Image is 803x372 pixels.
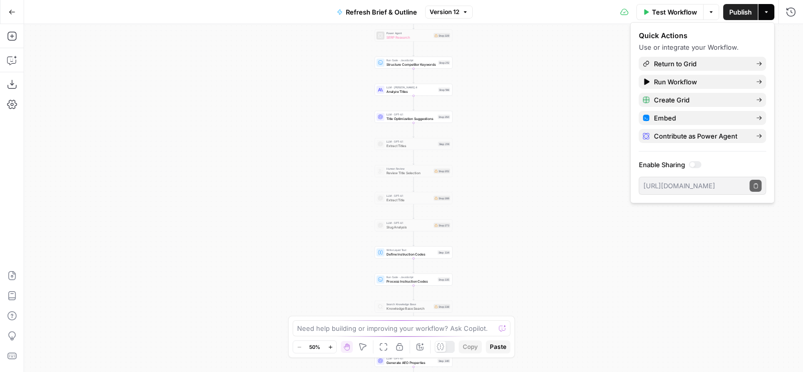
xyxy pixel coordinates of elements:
[386,143,436,148] span: Extract Titles
[413,177,415,191] g: Edge from step_202 to step_289
[375,84,453,96] div: LLM · [PERSON_NAME] 4Analyze TitlesStep 198
[386,360,436,365] span: Generate AEO Properties
[434,196,450,201] div: Step 289
[386,306,432,311] span: Knowledge Base Search
[375,246,453,259] div: Write Liquid TextDefine Instruction CodesStep 334
[386,170,432,175] span: Review Title Selection
[386,194,432,198] span: LLM · GPT-4.1
[413,95,415,110] g: Edge from step_198 to step_350
[434,33,450,38] div: Step 329
[438,114,450,119] div: Step 350
[438,87,450,92] div: Step 198
[375,192,453,204] div: LLM · GPT-4.1Extract TitleStep 289
[459,340,482,353] button: Copy
[413,41,415,56] g: Edge from step_329 to step_212
[375,301,453,313] div: Search Knowledge BaseKnowledge Base SearchStep 338
[386,302,432,306] span: Search Knowledge Base
[386,58,436,62] span: Run Code · JavaScript
[386,35,432,40] span: SERP Research
[654,77,748,87] span: Run Workflow
[386,116,436,121] span: Title Optimization Suggestions
[639,43,739,51] span: Use or integrate your Workflow.
[375,219,453,231] div: LLM · GPT-4.1Slug AnalysisStep 273
[413,258,415,273] g: Edge from step_334 to step_335
[438,142,451,146] div: Step 214
[434,169,450,174] div: Step 202
[636,4,703,20] button: Test Workflow
[654,59,748,69] span: Return to Grid
[413,122,415,137] g: Edge from step_350 to step_214
[654,131,748,141] span: Contribute as Power Agent
[639,31,766,41] div: Quick Actions
[413,150,415,164] g: Edge from step_214 to step_202
[652,7,697,17] span: Test Workflow
[386,221,432,225] span: LLM · GPT-4.1
[375,355,453,367] div: LLM · GPT-4.1Generate AEO PropertiesStep 340
[331,4,423,20] button: Refresh Brief & Outline
[413,14,415,29] g: Edge from step_348 to step_329
[413,231,415,245] g: Edge from step_273 to step_334
[386,112,436,116] span: LLM · GPT-4.1
[463,342,478,351] span: Copy
[413,68,415,83] g: Edge from step_212 to step_198
[434,304,450,309] div: Step 338
[375,57,453,69] div: Run Code · JavaScriptStructure Competitor KeywordsStep 212
[386,31,432,35] span: Power Agent
[413,204,415,218] g: Edge from step_289 to step_273
[386,279,436,284] span: Process Instruction Codes
[375,274,453,286] div: Run Code · JavaScriptProcess Instruction CodesStep 335
[438,358,451,363] div: Step 340
[346,7,417,17] span: Refresh Brief & Outline
[375,30,453,42] div: Power AgentSERP ResearchStep 329
[654,113,748,123] span: Embed
[490,342,506,351] span: Paste
[723,4,758,20] button: Publish
[438,277,450,282] div: Step 335
[434,223,450,228] div: Step 273
[386,224,432,229] span: Slug Analysis
[430,8,459,17] span: Version 12
[386,356,436,360] span: LLM · GPT-4.1
[386,248,436,252] span: Write Liquid Text
[654,95,748,105] span: Create Grid
[425,6,473,19] button: Version 12
[486,340,510,353] button: Paste
[639,160,766,170] label: Enable Sharing
[375,111,453,123] div: LLM · GPT-4.1Title Optimization SuggestionsStep 350
[386,252,436,257] span: Define Instruction Codes
[438,60,450,65] div: Step 212
[309,343,320,351] span: 50%
[386,197,432,202] span: Extract Title
[438,250,451,255] div: Step 334
[375,138,453,150] div: LLM · GPT-4.1Extract TitlesStep 214
[386,85,436,89] span: LLM · [PERSON_NAME] 4
[729,7,752,17] span: Publish
[386,89,436,94] span: Analyze Titles
[386,167,432,171] span: Human Review
[386,62,436,67] span: Structure Competitor Keywords
[386,275,436,279] span: Run Code · JavaScript
[386,140,436,144] span: LLM · GPT-4.1
[375,165,453,177] div: Human ReviewReview Title SelectionStep 202
[413,285,415,300] g: Edge from step_335 to step_338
